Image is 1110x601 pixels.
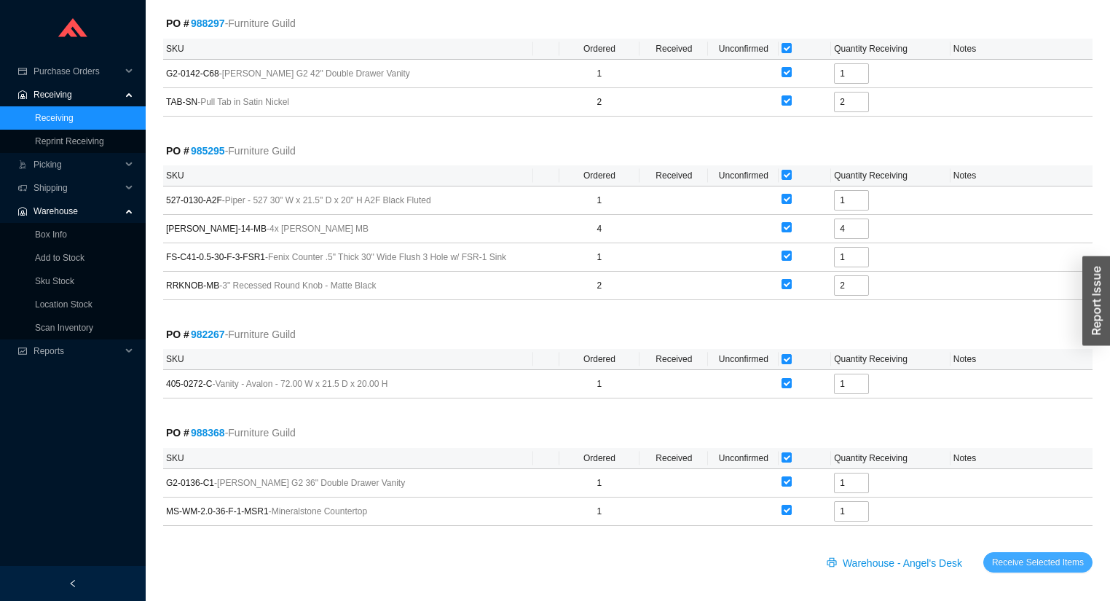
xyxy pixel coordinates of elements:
span: RRKNOB-MB [166,278,530,293]
span: fund [17,347,28,356]
td: 1 [559,469,640,498]
strong: PO # [166,427,225,439]
th: Ordered [559,39,640,60]
th: Received [639,165,708,186]
span: left [68,579,77,588]
th: Quantity Receiving [831,39,950,60]
th: Ordered [559,165,640,186]
a: Sku Stock [35,276,74,286]
a: 985295 [191,145,225,157]
th: Notes [950,448,1093,469]
span: 527-0130-A2F [166,193,530,208]
th: Ordered [559,448,640,469]
th: SKU [163,165,533,186]
span: - Piper - 527 30" W x 21.5" D x 20" H A2F Black Fluted [222,195,431,205]
th: Quantity Receiving [831,349,950,370]
th: Unconfirmed [708,349,779,370]
a: 988368 [191,427,225,439]
span: - 4x [PERSON_NAME] MB [267,224,369,234]
span: G2-0136-C1 [166,476,530,490]
span: 405-0272-C [166,377,530,391]
span: [PERSON_NAME]-14-MB [166,221,530,236]
th: Notes [950,349,1093,370]
th: Ordered [559,349,640,370]
a: Receiving [35,113,74,123]
th: Notes [950,165,1093,186]
span: - Furniture Guild [225,425,296,441]
td: 1 [559,186,640,215]
th: Unconfirmed [708,165,779,186]
td: 2 [559,272,640,300]
td: 1 [559,370,640,398]
th: Unconfirmed [708,448,779,469]
td: 1 [559,243,640,272]
td: 1 [559,498,640,526]
th: SKU [163,39,533,60]
th: SKU [163,349,533,370]
td: 2 [559,88,640,117]
strong: PO # [166,17,225,29]
th: Received [639,349,708,370]
button: printerWarehouse - Angel's Desk [818,552,975,573]
span: G2-0142-C68 [166,66,530,81]
span: Warehouse - Angel's Desk [843,555,962,572]
a: Box Info [35,229,67,240]
span: printer [827,557,840,569]
span: - Mineralstone Countertop [269,506,367,516]
span: - 3" Recessed Round Knob - Matte Black [219,280,376,291]
th: Received [639,448,708,469]
span: Reports [34,339,121,363]
span: MS-WM-2.0-36-F-1-MSR1 [166,504,530,519]
span: Receiving [34,83,121,106]
th: Unconfirmed [708,39,779,60]
strong: PO # [166,329,225,340]
span: - Furniture Guild [225,15,296,32]
th: Quantity Receiving [831,448,950,469]
span: - Furniture Guild [225,326,296,343]
strong: PO # [166,145,225,157]
a: Location Stock [35,299,92,310]
th: Notes [950,39,1093,60]
span: - Furniture Guild [225,143,296,160]
td: 1 [559,60,640,88]
span: - [PERSON_NAME] G2 36" Double Drawer Vanity [214,478,405,488]
button: Receive Selected Items [983,552,1093,573]
span: - [PERSON_NAME] G2 42" Double Drawer Vanity [219,68,410,79]
span: credit-card [17,67,28,76]
th: Received [639,39,708,60]
span: - Vanity - Avalon - 72.00 W x 21.5 D x 20.00 H [212,379,387,389]
span: FS-C41-0.5-30-F-3-FSR1 [166,250,530,264]
td: 4 [559,215,640,243]
span: Shipping [34,176,121,200]
span: Purchase Orders [34,60,121,83]
span: TAB-SN [166,95,530,109]
a: Reprint Receiving [35,136,104,146]
span: - Pull Tab in Satin Nickel [197,97,289,107]
span: Receive Selected Items [992,555,1084,570]
a: Scan Inventory [35,323,93,333]
a: 982267 [191,329,225,340]
th: SKU [163,448,533,469]
th: Quantity Receiving [831,165,950,186]
a: 988297 [191,17,225,29]
a: Add to Stock [35,253,84,263]
span: Warehouse [34,200,121,223]
span: - Fenix Counter .5" Thick 30" Wide Flush 3 Hole w/ FSR-1 Sink [265,252,506,262]
span: Picking [34,153,121,176]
